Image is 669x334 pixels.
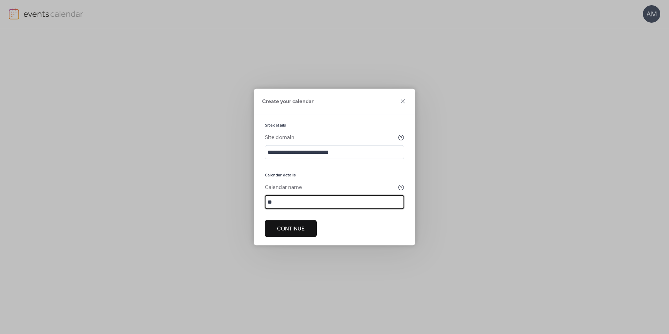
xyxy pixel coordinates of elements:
span: Continue [277,225,305,233]
span: Calendar details [265,173,296,178]
div: Site domain [265,134,397,142]
div: Calendar name [265,183,397,192]
span: Create your calendar [262,98,314,106]
button: Continue [265,220,317,237]
span: Site details [265,123,286,128]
